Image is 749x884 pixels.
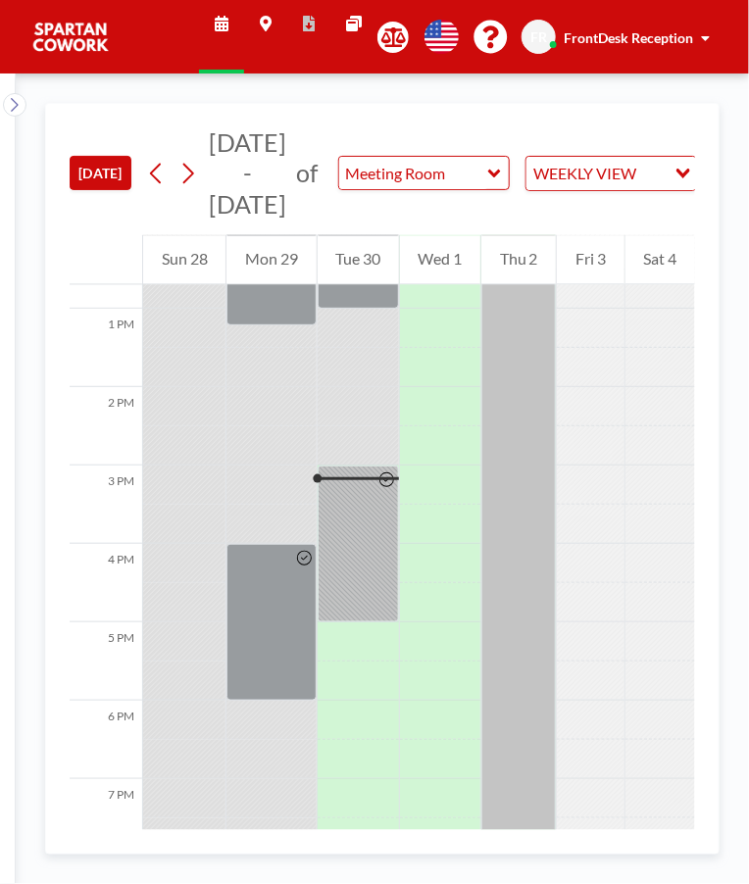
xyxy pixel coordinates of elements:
div: Wed 1 [400,235,480,284]
input: Search for option [643,161,664,186]
div: Sun 28 [143,235,225,284]
div: 6 PM [70,701,142,779]
div: Mon 29 [226,235,316,284]
span: of [296,158,318,188]
div: Thu 2 [481,235,556,284]
div: 2 PM [70,387,142,466]
span: FR [530,28,547,46]
span: WEEKLY VIEW [530,161,641,186]
div: 3 PM [70,466,142,544]
span: FrontDesk Reception [564,29,693,46]
div: Fri 3 [557,235,624,284]
div: 7 PM [70,779,142,858]
div: 4 PM [70,544,142,622]
div: Search for option [526,157,696,190]
div: 5 PM [70,622,142,701]
div: Tue 30 [318,235,399,284]
input: Meeting Room [339,157,489,189]
div: 1 PM [70,309,142,387]
button: [DATE] [70,156,131,190]
img: organization-logo [31,18,110,57]
div: Sat 4 [625,235,695,284]
span: [DATE] - [DATE] [209,127,286,219]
